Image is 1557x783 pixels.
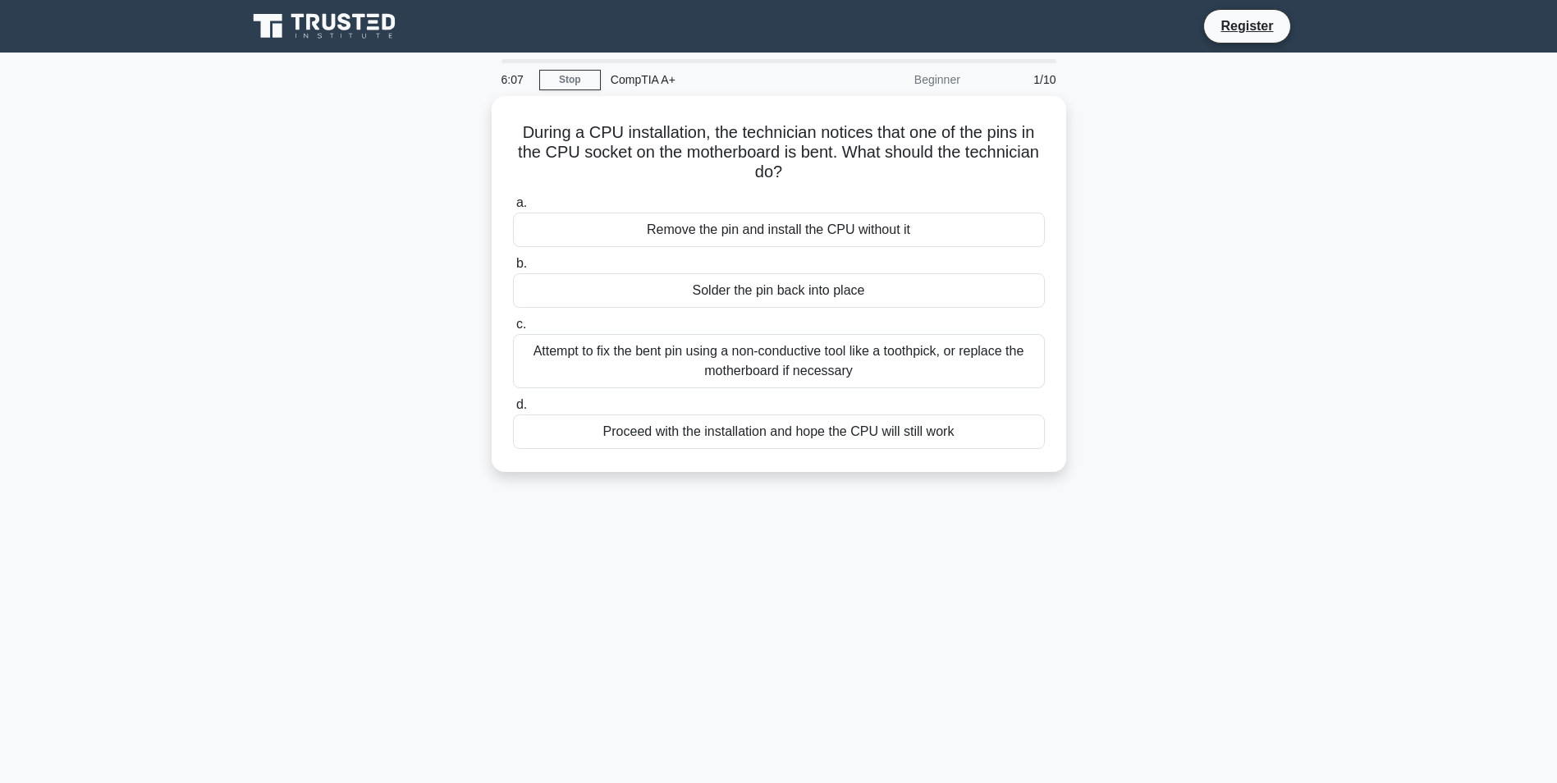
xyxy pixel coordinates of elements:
span: c. [516,317,526,331]
div: 6:07 [492,63,539,96]
a: Register [1211,16,1283,36]
span: d. [516,397,527,411]
div: CompTIA A+ [601,63,827,96]
h5: During a CPU installation, the technician notices that one of the pins in the CPU socket on the m... [511,122,1046,183]
span: a. [516,195,527,209]
div: Solder the pin back into place [513,273,1045,308]
div: 1/10 [970,63,1066,96]
a: Stop [539,70,601,90]
div: Proceed with the installation and hope the CPU will still work [513,414,1045,449]
span: b. [516,256,527,270]
div: Attempt to fix the bent pin using a non-conductive tool like a toothpick, or replace the motherbo... [513,334,1045,388]
div: Remove the pin and install the CPU without it [513,213,1045,247]
div: Beginner [827,63,970,96]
